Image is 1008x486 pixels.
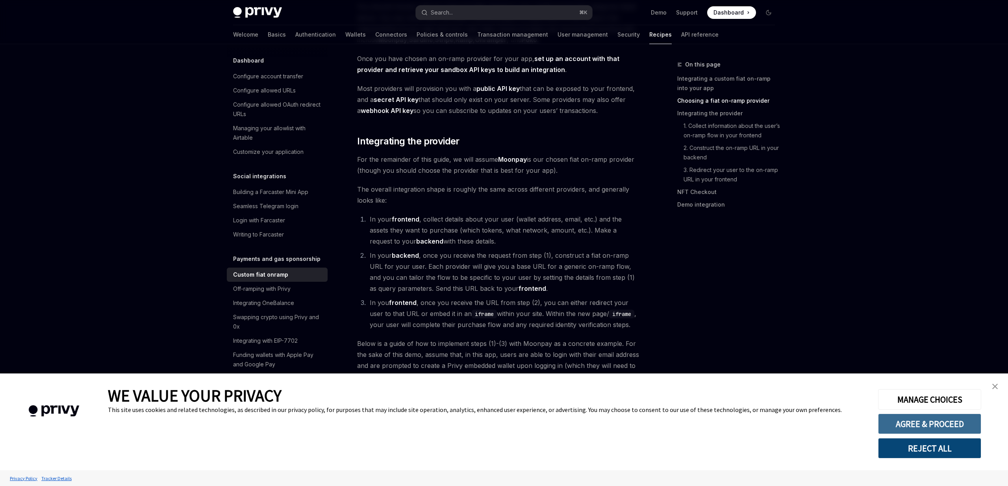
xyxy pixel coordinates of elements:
h5: Social integrations [233,172,286,181]
div: This site uses cookies and related technologies, as described in our privacy policy, for purposes... [108,406,866,414]
a: Policies & controls [417,25,468,44]
a: Configure allowed URLs [227,83,328,98]
strong: frontend [389,299,417,307]
a: Privacy Policy [8,471,39,485]
div: Integrating with EIP-7702 [233,336,298,346]
a: Tracker Details [39,471,74,485]
div: Seamless Telegram login [233,201,298,211]
h5: Dashboard [233,56,264,65]
strong: backend [392,251,419,259]
a: 1. Collect information about the user’s on-ramp flow in your frontend [677,120,781,142]
a: Off-ramping with Privy [227,282,328,296]
button: MANAGE CHOICES [878,389,981,410]
strong: public API key [476,85,520,92]
div: Custom fiat onramp [233,270,288,279]
a: Swapping crypto using Privy and 0x [227,310,328,334]
a: User management [558,25,608,44]
span: Once you have chosen an on-ramp provider for your app, . [357,53,641,75]
a: Demo integration [677,198,781,211]
span: Integrating the provider [357,135,460,148]
a: Integrating with EIP-7702 [227,334,328,348]
a: 3. Redirect your user to the on-ramp URL in your frontend [677,164,781,186]
img: company logo [12,394,96,428]
a: Basics [268,25,286,44]
span: WE VALUE YOUR PRIVACY [108,385,282,406]
button: AGREE & PROCEED [878,414,981,434]
a: Integrating the provider [677,107,781,120]
div: Integrating OneBalance [233,298,294,308]
div: Funding wallets with Apple Pay and Google Pay [233,350,323,369]
a: Recipes [649,25,672,44]
div: Configure account transfer [233,72,303,81]
div: Search... [431,8,453,17]
strong: secret API key [374,96,419,103]
li: In your , collect details about your user (wallet address, email, etc.) and the assets they want ... [367,214,641,247]
div: Writing to Farcaster [233,230,284,239]
strong: backend [416,237,443,245]
span: The overall integration shape is roughly the same across different providers, and generally looks... [357,184,641,206]
a: Writing to Farcaster [227,227,328,242]
span: On this page [685,60,721,69]
a: Managing your allowlist with Airtable [227,121,328,145]
a: Demo [651,9,667,17]
code: iframe [472,310,497,318]
div: Customize your application [233,147,304,157]
button: REJECT ALL [878,438,981,458]
a: close banner [987,379,1003,394]
div: Swapping crypto using Privy and 0x [233,312,323,331]
strong: frontend [392,215,419,223]
div: Off-ramping with Privy [233,284,291,294]
a: Seamless Telegram login [227,199,328,213]
a: 2. Construct the on-ramp URL in your backend [677,142,781,164]
code: iframe [609,310,634,318]
a: Customize your application [227,145,328,159]
button: Search...⌘K [416,6,592,20]
div: Configure allowed OAuth redirect URLs [233,100,323,119]
div: Configure allowed URLs [233,86,296,95]
a: Custom fiat onramp [227,268,328,282]
a: Configure account transfer [227,69,328,83]
img: close banner [992,384,998,389]
a: Integrating OneBalance [227,296,328,310]
span: ⌘ K [579,9,587,16]
span: Most providers will provision you with a that can be exposed to your frontend, and a that should ... [357,83,641,116]
a: Configure allowed OAuth redirect URLs [227,98,328,121]
a: Building a Farcaster Mini App [227,185,328,199]
button: Toggle dark mode [762,6,775,19]
li: In you , once you receive the URL from step (2), you can either redirect your user to that URL or... [367,297,641,330]
div: Managing your allowlist with Airtable [233,124,323,142]
a: Security [617,25,640,44]
a: Dashboard [707,6,756,19]
h5: Payments and gas sponsorship [233,254,321,264]
a: API reference [681,25,719,44]
div: Building a Farcaster Mini App [233,187,308,197]
span: Dashboard [713,9,744,17]
a: Integrating a custom fiat on-ramp into your app [677,72,781,94]
div: Login with Farcaster [233,216,285,225]
a: Connectors [375,25,407,44]
li: In your , once you receive the request from step (1), construct a fiat on-ramp URL for your user.... [367,250,641,294]
strong: webhook API key [361,107,413,115]
span: Below is a guide of how to implement steps (1)-(3) with Moonpay as a concrete example. For the sa... [357,338,641,382]
img: dark logo [233,7,282,18]
a: Wallets [345,25,366,44]
a: NFT Checkout [677,186,781,198]
a: Choosing a fiat on-ramp provider [677,94,781,107]
span: For the remainder of this guide, we will assume is our chosen fiat on-ramp provider (though you s... [357,154,641,176]
strong: Moonpay [498,155,527,163]
a: Login with Farcaster [227,213,328,227]
a: Transaction management [477,25,548,44]
a: Support [676,9,698,17]
a: Welcome [233,25,258,44]
strong: frontend [519,285,546,292]
a: Authentication [295,25,336,44]
a: Funding wallets with Apple Pay and Google Pay [227,348,328,371]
